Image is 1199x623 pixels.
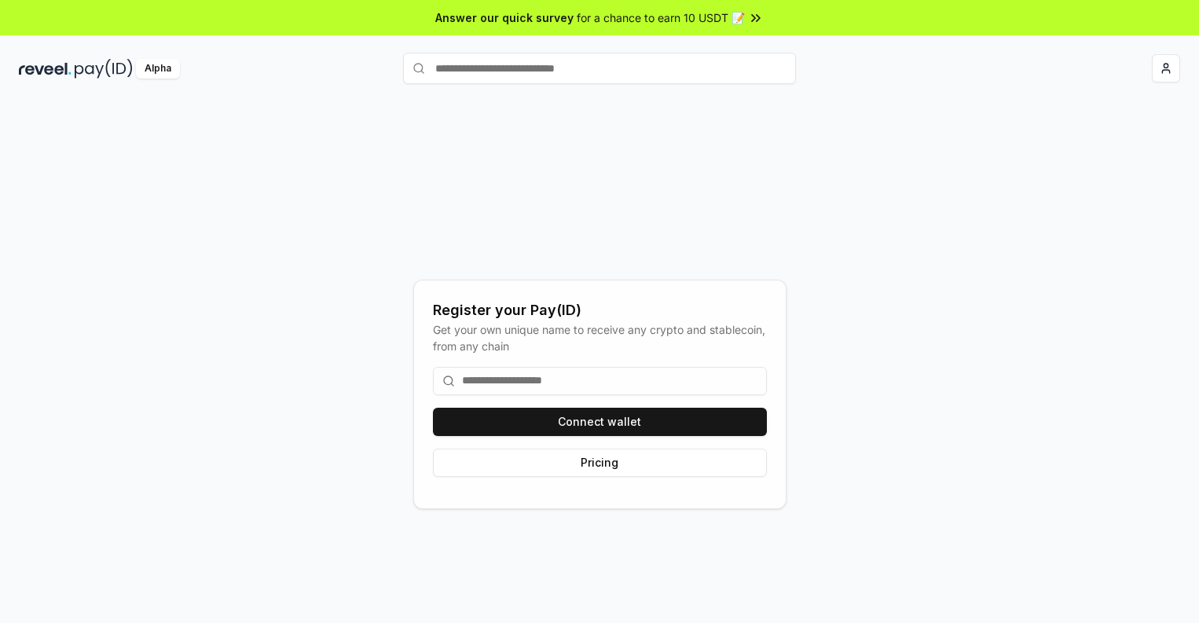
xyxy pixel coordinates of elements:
img: pay_id [75,59,133,79]
span: Answer our quick survey [435,9,574,26]
button: Connect wallet [433,408,767,436]
div: Alpha [136,59,180,79]
button: Pricing [433,449,767,477]
div: Get your own unique name to receive any crypto and stablecoin, from any chain [433,321,767,354]
div: Register your Pay(ID) [433,299,767,321]
span: for a chance to earn 10 USDT 📝 [577,9,745,26]
img: reveel_dark [19,59,71,79]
